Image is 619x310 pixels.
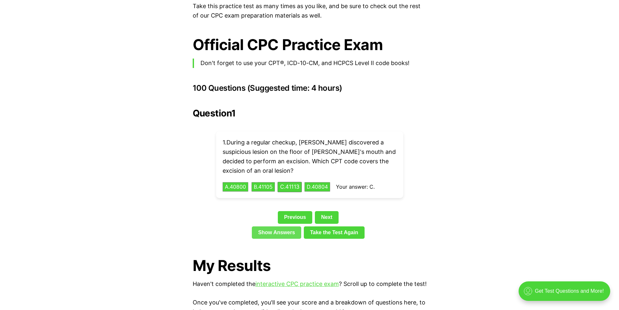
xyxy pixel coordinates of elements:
[278,211,312,223] a: Previous
[223,138,397,175] p: 1 . During a regular checkup, [PERSON_NAME] discovered a suspicious lesion on the floor of [PERSO...
[193,36,427,53] h1: Official CPC Practice Exam
[223,182,248,192] button: A.40800
[255,280,339,287] a: interactive CPC practice exam
[193,84,427,93] h3: 100 Questions (Suggested time: 4 hours)
[277,182,302,192] button: C.41113
[193,279,427,289] p: Haven't completed the ? Scroll up to complete the test!
[304,182,330,192] button: D.40804
[193,2,427,20] p: Take this practice test as many times as you like, and be sure to check out the rest of our CPC e...
[315,211,339,223] a: Next
[193,108,427,118] h2: Question 1
[193,257,427,274] h1: My Results
[252,226,301,239] a: Show Answers
[304,226,365,239] a: Take the Test Again
[336,183,375,190] span: Your answer: C.
[513,278,619,310] iframe: portal-trigger
[251,182,275,192] button: B.41105
[193,59,427,68] blockquote: Don't forget to use your CPT®, ICD-10-CM, and HCPCS Level II code books!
